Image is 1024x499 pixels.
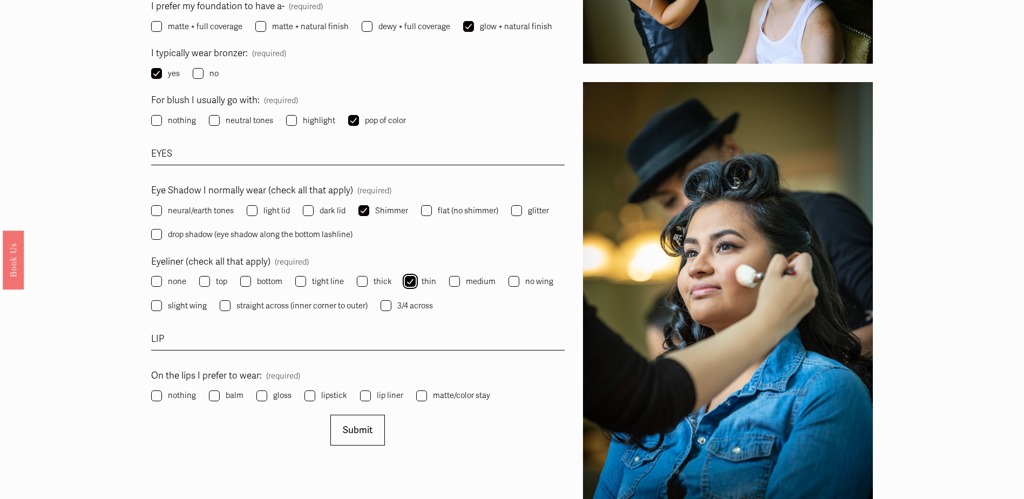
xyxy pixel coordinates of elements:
[151,183,353,199] span: Eye Shadow I normally wear (check all that apply)
[438,204,498,218] span: flat (no shimmer)
[421,205,432,216] input: flat (no shimmer)
[168,227,352,242] span: drop shadow (eye shadow along the bottom lashline)
[303,113,335,128] span: highlight
[397,299,433,313] span: 3/4 across
[255,21,266,32] input: matte + natural finish
[168,113,196,128] span: nothing
[295,276,306,287] input: tight line
[151,276,162,287] input: none
[266,369,300,383] span: (required)
[433,388,490,403] span: matte/color stay
[252,46,286,61] span: (required)
[480,19,552,34] span: glow + natural finish
[508,276,519,287] input: no wing
[343,424,372,436] span: Submit
[357,276,368,287] input: thick
[209,390,220,401] input: balm
[286,115,297,126] input: highlight
[151,21,162,32] input: matte + full coverage
[272,19,349,34] span: matte + natural finish
[264,93,298,108] span: (required)
[226,113,273,128] span: neutral tones
[3,231,24,289] a: Book Us
[321,388,347,403] span: lipstick
[151,205,162,216] input: neural/earth tones
[247,205,257,216] input: light lid
[381,300,391,311] input: 3/4 across
[449,276,460,287] input: medium
[168,299,207,313] span: slight wing
[168,204,234,218] span: neural/earth tones
[236,299,368,313] span: straight across (inner corner to outer)
[511,205,522,216] input: glitter
[220,300,230,311] input: straight across (inner corner to outer)
[375,204,408,218] span: Shimmer
[466,274,496,289] span: medium
[263,204,290,218] span: light lid
[168,66,180,81] span: yes
[377,388,403,403] span: lip liner
[525,274,553,289] span: no wing
[378,19,450,34] span: dewy + full coverage
[151,368,262,385] span: On the lips I prefer to wear:
[303,205,314,216] input: dark lid
[330,415,385,446] button: SubmitSubmit
[304,390,315,401] input: lipstick
[257,274,282,289] span: bottom
[374,274,392,289] span: thick
[360,390,371,401] input: lip liner
[199,276,210,287] input: top
[275,255,309,269] span: (required)
[273,388,291,403] span: gloss
[151,68,162,79] input: yes
[168,388,196,403] span: nothing
[168,19,242,34] span: matte + full coverage
[240,276,251,287] input: bottom
[365,113,406,128] span: pop of color
[209,115,220,126] input: neutral tones
[216,274,227,289] span: top
[209,66,219,81] span: no
[357,184,391,198] span: (required)
[358,205,369,216] input: Shimmer
[151,229,162,240] input: drop shadow (eye shadow along the bottom lashline)
[151,45,248,62] span: I typically wear bronzer:
[463,21,474,32] input: glow + natural finish
[151,331,565,350] div: LIP
[168,274,186,289] span: none
[312,274,344,289] span: tight line
[528,204,549,218] span: glitter
[151,300,162,311] input: slight wing
[151,146,565,165] div: EYES
[422,274,436,289] span: thin
[348,115,359,126] input: pop of color
[320,204,345,218] span: dark lid
[226,388,243,403] span: balm
[362,21,372,32] input: dewy + full coverage
[416,390,427,401] input: matte/color stay
[256,390,267,401] input: gloss
[151,390,162,401] input: nothing
[151,115,162,126] input: nothing
[193,68,204,79] input: no
[151,92,260,109] span: For blush I usually go with:
[151,254,270,271] span: Eyeliner (check all that apply)
[405,276,416,287] input: thin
